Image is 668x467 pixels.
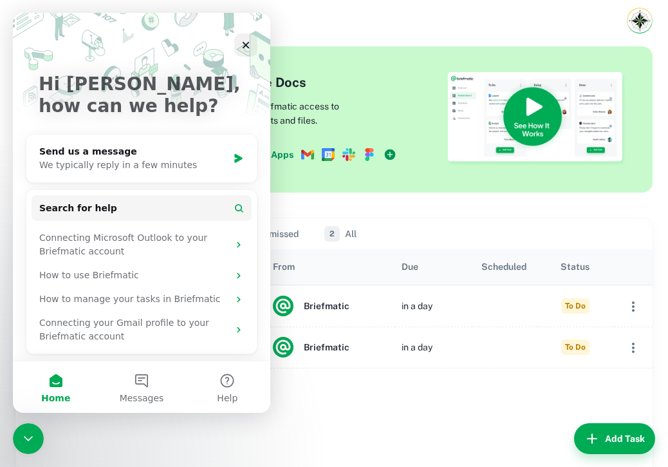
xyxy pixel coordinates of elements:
[561,262,589,272] div: Status
[19,274,239,298] div: How to manage your tasks in Briefmatic
[204,381,225,390] span: Help
[304,299,349,313] h6: Briefmatic
[107,381,151,390] span: Messages
[324,226,340,242] span: 2
[273,337,349,357] div: Briefmatic
[402,262,418,272] div: Due
[26,256,216,269] div: How to use Briefmatic
[627,8,653,33] button: Account button
[561,298,589,314] span: To Do
[26,132,215,146] div: Send us a message
[273,296,349,316] div: Briefmatic
[324,218,357,249] button: All
[273,262,295,272] div: From
[26,146,215,159] div: We typically reply in a few minutes
[629,10,651,32] img: Nicole Chen
[26,280,216,293] div: How to manage your tasks in Briefmatic
[273,296,293,316] img: system.png
[19,298,239,336] div: Connecting your Gmail profile to your Briefmatic account
[19,213,239,251] div: Connecting Microsoft Outlook to your Briefmatic account
[26,218,216,245] div: Connecting Microsoft Outlook to your Briefmatic account
[402,327,432,368] div: in a day
[172,348,257,400] button: Help
[13,423,44,454] iframe: Intercom live chat
[19,182,239,208] button: Search for help
[402,286,432,327] div: in a day
[304,340,349,354] h6: Briefmatic
[189,143,402,166] a: Connect To Other Apps
[26,303,216,330] div: Connecting your Gmail profile to your Briefmatic account
[221,21,245,44] div: Close
[574,423,655,454] button: Add Task
[273,337,293,357] img: system.png
[28,381,57,390] span: Home
[26,189,104,202] span: Search for help
[86,348,171,400] button: Messages
[561,339,589,355] span: To Do
[13,121,245,170] div: Send us a messageWe typically reply in a few minutes
[447,72,627,167] img: See How Briefmatic Works
[13,13,270,413] iframe: Intercom live chat
[481,262,526,272] div: Scheduled
[26,61,232,104] p: Hi [PERSON_NAME], how can we help?
[19,251,239,274] div: How to use Briefmatic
